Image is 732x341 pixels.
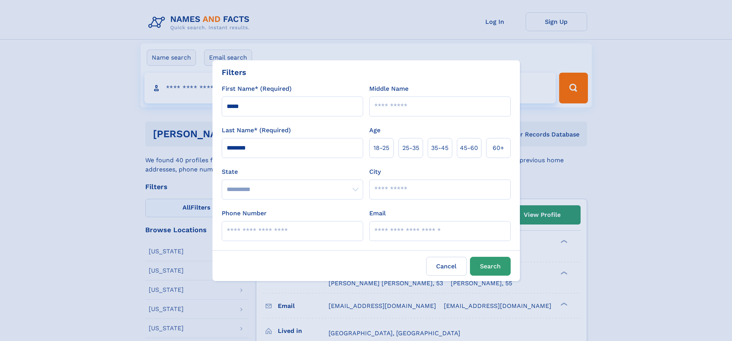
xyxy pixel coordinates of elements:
label: Middle Name [369,84,408,93]
label: Phone Number [222,209,267,218]
span: 45‑60 [460,143,478,153]
span: 25‑35 [402,143,419,153]
label: First Name* (Required) [222,84,292,93]
label: Cancel [426,257,467,276]
label: Email [369,209,386,218]
label: Last Name* (Required) [222,126,291,135]
span: 35‑45 [431,143,448,153]
label: Age [369,126,380,135]
label: State [222,167,363,176]
label: City [369,167,381,176]
div: Filters [222,67,246,78]
span: 18‑25 [373,143,389,153]
button: Search [470,257,511,276]
span: 60+ [493,143,504,153]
